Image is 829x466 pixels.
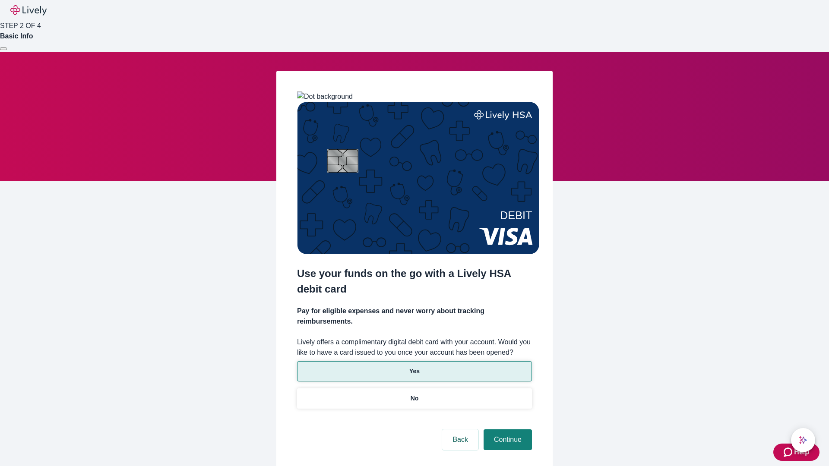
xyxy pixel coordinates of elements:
[297,306,532,327] h4: Pay for eligible expenses and never worry about tracking reimbursements.
[442,429,478,450] button: Back
[409,367,420,376] p: Yes
[297,91,353,102] img: Dot background
[297,102,539,254] img: Debit card
[794,447,809,457] span: Help
[411,394,419,403] p: No
[784,447,794,457] svg: Zendesk support icon
[10,5,47,16] img: Lively
[297,388,532,409] button: No
[297,361,532,381] button: Yes
[297,337,532,358] label: Lively offers a complimentary digital debit card with your account. Would you like to have a card...
[484,429,532,450] button: Continue
[799,436,807,444] svg: Lively AI Assistant
[297,266,532,297] h2: Use your funds on the go with a Lively HSA debit card
[773,444,820,461] button: Zendesk support iconHelp
[791,428,815,452] button: chat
